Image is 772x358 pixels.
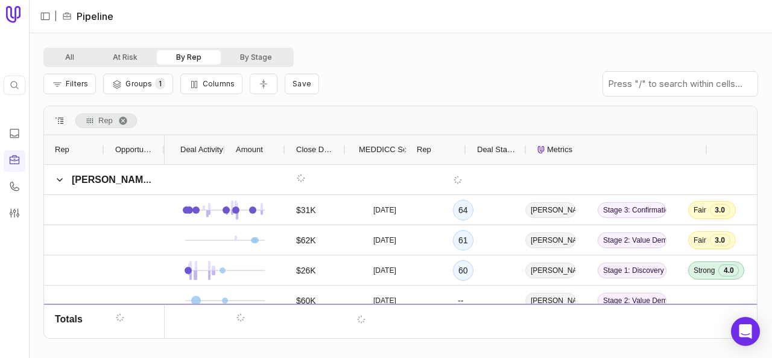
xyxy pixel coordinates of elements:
[710,204,730,216] span: 3.0
[75,113,137,128] div: Row Groups
[477,142,516,157] span: Deal Stage
[373,235,396,245] time: [DATE]
[296,142,335,157] span: Close Date
[359,142,418,157] span: MEDDICC Score
[603,72,758,96] input: Press "/" to search within cells...
[98,113,113,128] span: Rep
[46,50,93,65] button: All
[694,266,715,275] span: Strong
[356,135,395,164] div: MEDDICC Score
[373,296,396,305] time: [DATE]
[373,205,396,215] time: [DATE]
[731,317,760,346] div: Open Intercom Messenger
[55,142,69,157] span: Rep
[125,79,152,88] span: Groups
[373,266,396,275] time: [DATE]
[155,78,165,89] span: 1
[458,263,468,278] div: 60
[525,263,576,278] span: [PERSON_NAME]
[72,325,153,336] span: [PERSON_NAME]
[296,203,316,217] span: $31K
[458,293,463,308] div: --
[547,142,572,157] span: Metrics
[221,50,291,65] button: By Stage
[285,74,319,94] button: Create a new saved view
[598,202,666,218] span: Stage 3: Confirmation
[525,293,576,308] span: [PERSON_NAME]
[598,232,666,248] span: Stage 2: Value Demonstration
[157,50,221,65] button: By Rep
[598,293,666,308] span: Stage 2: Value Demonstration
[115,142,154,157] span: Opportunity
[103,74,172,94] button: Group Pipeline
[93,50,157,65] button: At Risk
[296,233,316,248] span: $62K
[537,135,697,164] div: Metrics
[62,9,113,24] li: Pipeline
[296,293,316,308] span: $60K
[710,234,730,246] span: 3.0
[236,142,263,157] span: Amount
[250,74,277,95] button: Collapse all rows
[458,203,468,217] div: 64
[293,79,311,88] span: Save
[203,79,235,88] span: Columns
[36,7,54,25] button: Expand sidebar
[718,264,739,276] span: 4.0
[75,113,137,128] span: Rep. Press ENTER to sort. Press DELETE to remove
[598,263,666,278] span: Stage 1: Discovery
[525,202,576,218] span: [PERSON_NAME]
[180,142,223,157] span: Deal Activity
[694,205,706,215] span: Fair
[66,79,88,88] span: Filters
[296,263,316,278] span: $26K
[72,174,153,185] span: [PERSON_NAME]
[417,142,431,157] span: Rep
[525,232,576,248] span: [PERSON_NAME]
[694,235,706,245] span: Fair
[458,233,468,248] div: 61
[180,74,242,94] button: Columns
[54,9,57,24] span: |
[43,74,96,94] button: Filter Pipeline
